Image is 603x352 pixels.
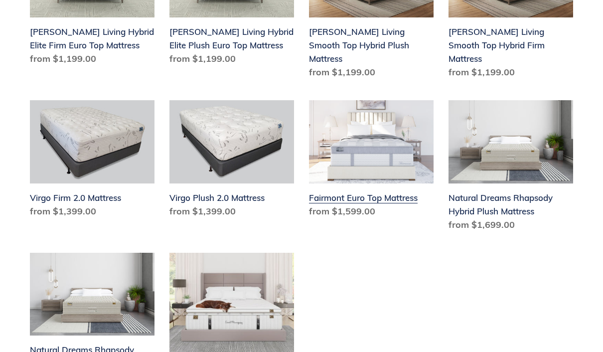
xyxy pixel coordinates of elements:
[30,100,154,222] a: Virgo Firm 2.0 Mattress
[309,100,434,222] a: Fairmont Euro Top Mattress
[449,100,573,235] a: Natural Dreams Rhapsody Hybrid Plush Mattress
[169,100,294,222] a: Virgo Plush 2.0 Mattress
